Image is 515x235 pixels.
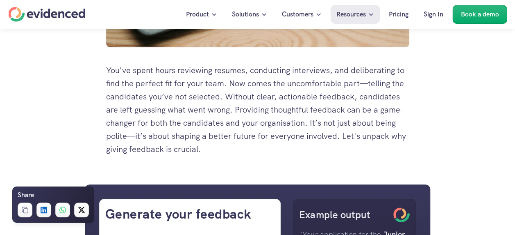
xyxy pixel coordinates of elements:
p: Product [186,9,209,20]
a: Sign In [417,5,449,24]
p: Solutions [232,9,259,20]
h3: Generate your feedback [105,205,275,223]
a: Book a demo [452,5,507,24]
p: Resources [336,9,366,20]
p: Sign In [424,9,443,20]
p: Customers [282,9,313,20]
p: Book a demo [461,9,499,20]
a: Home [8,7,85,22]
h6: Share [18,190,34,200]
p: You've spent hours reviewing resumes, conducting interviews, and deliberating to find the perfect... [106,64,409,156]
h4: Example output [299,208,389,222]
p: Pricing [389,9,408,20]
a: Pricing [383,5,415,24]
